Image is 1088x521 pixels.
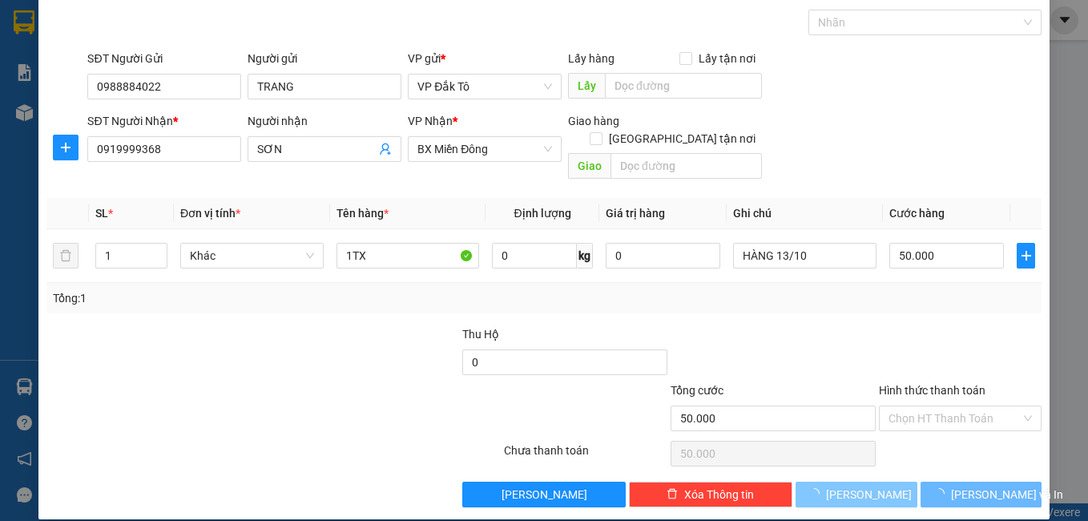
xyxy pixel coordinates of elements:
input: VD: Bàn, Ghế [336,243,480,269]
input: Dọc đường [610,153,762,179]
span: kg [577,243,593,269]
span: VP Đắk Tô [417,75,552,99]
span: Tên hàng [336,207,389,220]
span: plus [54,141,78,154]
span: VP Nhận [408,115,453,127]
span: Tổng cước [671,384,723,397]
span: Thu Hộ [462,328,499,341]
span: Giao hàng [568,115,619,127]
span: Lấy hàng [568,52,615,65]
span: Lấy tận nơi [692,50,762,67]
div: VP gửi [408,50,562,67]
span: [PERSON_NAME] [502,486,587,503]
span: Xóa Thông tin [684,486,754,503]
span: plus [1017,249,1034,262]
span: Giao [568,153,610,179]
span: [PERSON_NAME] và In [951,486,1063,503]
span: loading [933,488,951,499]
input: 0 [606,243,720,269]
button: deleteXóa Thông tin [629,482,792,507]
button: [PERSON_NAME] [462,482,626,507]
div: SĐT Người Gửi [87,50,241,67]
input: Ghi Chú [733,243,876,269]
button: [PERSON_NAME] [796,482,917,507]
span: loading [808,488,826,499]
div: Người nhận [248,112,401,130]
span: Đơn vị tính [180,207,240,220]
button: delete [53,243,79,269]
span: Khác [190,244,314,268]
input: Dọc đường [605,73,762,99]
button: plus [53,135,79,160]
div: Người gửi [248,50,401,67]
span: Định lượng [514,207,571,220]
span: delete [667,488,678,501]
span: BX Miền Đông [417,137,552,161]
span: Lấy [568,73,605,99]
button: plus [1017,243,1035,269]
span: user-add [379,143,392,155]
button: [PERSON_NAME] và In [921,482,1042,507]
span: SL [95,207,108,220]
th: Ghi chú [727,198,883,229]
span: Cước hàng [889,207,945,220]
div: Chưa thanh toán [502,442,669,470]
div: SĐT Người Nhận [87,112,241,130]
span: [PERSON_NAME] [826,486,912,503]
span: Giá trị hàng [606,207,665,220]
label: Hình thức thanh toán [879,384,985,397]
span: [GEOGRAPHIC_DATA] tận nơi [602,130,762,147]
div: Tổng: 1 [53,289,421,307]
